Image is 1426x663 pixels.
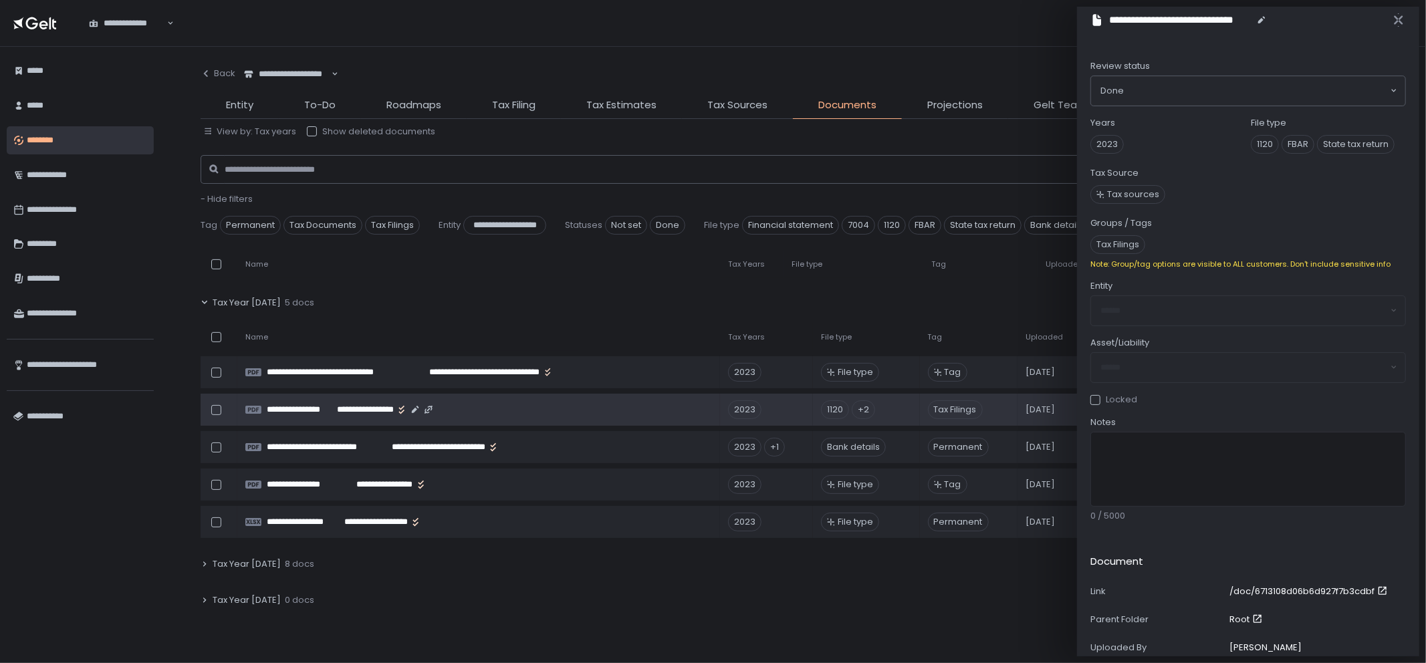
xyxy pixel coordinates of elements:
[1251,117,1286,129] label: File type
[201,219,217,231] span: Tag
[821,400,849,419] div: 1120
[1090,337,1149,349] span: Asset/Liability
[728,332,765,342] span: Tax Years
[1026,516,1055,528] span: [DATE]
[285,558,314,570] span: 8 docs
[1090,167,1139,179] label: Tax Source
[928,400,983,419] span: Tax Filings
[842,216,875,235] span: 7004
[220,216,281,235] span: Permanent
[1090,135,1124,154] span: 2023
[792,259,822,269] span: File type
[928,332,943,342] span: Tag
[728,475,761,494] div: 2023
[1026,366,1055,378] span: [DATE]
[838,479,873,491] span: File type
[1229,614,1266,626] a: Root
[1229,642,1302,654] div: [PERSON_NAME]
[1046,259,1083,269] span: Uploaded
[1090,614,1224,626] div: Parent Folder
[1090,235,1145,254] span: Tax Filings
[928,513,989,531] span: Permanent
[1124,84,1389,98] input: Search for option
[285,297,314,309] span: 5 docs
[728,438,761,456] div: 2023
[1090,510,1406,522] div: 0 / 5000
[764,438,785,456] div: +1
[492,98,536,113] span: Tax Filing
[605,216,647,235] span: Not set
[742,216,839,235] span: Financial statement
[203,126,296,138] button: View by: Tax years
[852,400,875,419] div: +2
[1100,84,1124,98] span: Done
[1026,404,1055,416] span: [DATE]
[728,363,761,382] div: 2023
[1026,441,1055,453] span: [DATE]
[650,216,685,235] span: Done
[1024,216,1089,235] span: Bank details
[1090,642,1224,654] div: Uploaded By
[1090,280,1112,292] span: Entity
[565,219,602,231] span: Statuses
[1317,135,1395,154] span: State tax return
[931,259,946,269] span: Tag
[707,98,767,113] span: Tax Sources
[1091,76,1405,106] div: Search for option
[1090,416,1116,428] span: Notes
[1282,135,1314,154] span: FBAR
[821,332,852,342] span: File type
[944,216,1022,235] span: State tax return
[728,400,761,419] div: 2023
[728,259,765,269] span: Tax Years
[1229,585,1391,598] a: /doc/6713108d06b6d927f7b3cdbf
[80,9,174,37] div: Search for option
[201,193,253,205] button: - Hide filters
[245,332,268,342] span: Name
[704,219,739,231] span: File type
[821,438,886,456] div: Bank details
[1090,217,1152,229] label: Groups / Tags
[213,297,281,309] span: Tax Year [DATE]
[386,98,441,113] span: Roadmaps
[285,594,314,606] span: 0 docs
[1090,117,1115,129] label: Years
[439,219,461,231] span: Entity
[909,216,941,235] span: FBAR
[586,98,657,113] span: Tax Estimates
[365,216,420,235] span: Tax Filings
[1251,135,1279,154] span: 1120
[1090,60,1150,72] span: Review status
[213,594,281,606] span: Tax Year [DATE]
[945,479,961,491] span: Tag
[818,98,876,113] span: Documents
[1090,259,1406,269] div: Note: Group/tag options are visible to ALL customers. Don't include sensitive info
[838,516,873,528] span: File type
[728,513,761,531] div: 2023
[1026,479,1055,491] span: [DATE]
[1034,98,1087,113] span: Gelt Team
[838,366,873,378] span: File type
[928,438,989,456] span: Permanent
[1107,188,1159,201] span: Tax sources
[304,98,336,113] span: To-Do
[878,216,906,235] span: 1120
[213,558,281,570] span: Tax Year [DATE]
[283,216,362,235] span: Tax Documents
[235,60,338,88] div: Search for option
[1026,332,1063,342] span: Uploaded
[927,98,983,113] span: Projections
[1090,585,1224,598] div: Link
[245,259,268,269] span: Name
[945,366,961,378] span: Tag
[201,68,235,80] div: Back
[1090,554,1143,569] h2: Document
[226,98,253,113] span: Entity
[165,17,166,30] input: Search for option
[201,60,235,87] button: Back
